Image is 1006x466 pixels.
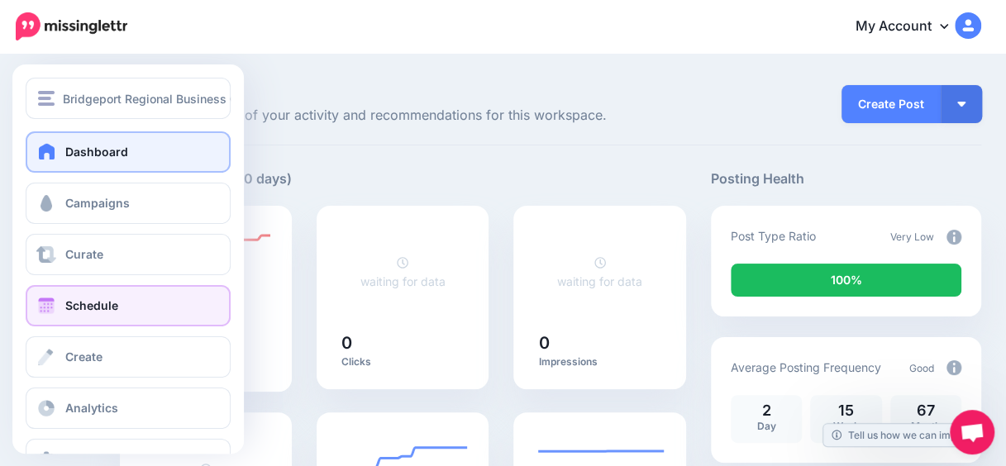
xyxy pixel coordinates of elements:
[946,360,961,375] img: info-circle-grey.png
[341,335,464,351] h5: 0
[818,403,873,418] p: 15
[63,89,271,108] span: Bridgeport Regional Business Council
[16,12,127,40] img: Missinglettr
[26,388,231,429] a: Analytics
[26,131,231,173] a: Dashboard
[120,105,686,126] span: Here's an overview of your activity and recommendations for this workspace.
[890,231,934,243] span: Very Low
[65,196,130,210] span: Campaigns
[839,7,981,47] a: My Account
[341,355,464,369] p: Clicks
[957,102,965,107] img: arrow-down-white.png
[360,255,446,288] a: waiting for data
[26,285,231,326] a: Schedule
[65,349,103,364] span: Create
[832,420,859,432] span: Week
[538,335,660,351] h5: 0
[909,362,934,374] span: Good
[823,424,986,446] a: Tell us how we can improve
[950,410,994,454] a: Open chat
[65,452,112,466] span: Settings
[711,169,981,189] h5: Posting Health
[65,247,103,261] span: Curate
[26,183,231,224] a: Campaigns
[38,91,55,106] img: menu.png
[739,403,794,418] p: 2
[946,230,961,245] img: info-circle-grey.png
[911,420,941,432] span: Month
[756,420,775,432] span: Day
[731,358,881,377] p: Average Posting Frequency
[26,336,231,378] a: Create
[557,255,642,288] a: waiting for data
[731,264,961,297] div: 100% of your posts in the last 30 days were manually created (i.e. were not from Drip Campaigns o...
[899,403,953,418] p: 67
[65,298,118,312] span: Schedule
[731,226,816,245] p: Post Type Ratio
[65,401,118,415] span: Analytics
[842,85,941,123] a: Create Post
[65,145,128,159] span: Dashboard
[26,78,231,119] button: Bridgeport Regional Business Council
[26,234,231,275] a: Curate
[538,355,660,369] p: Impressions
